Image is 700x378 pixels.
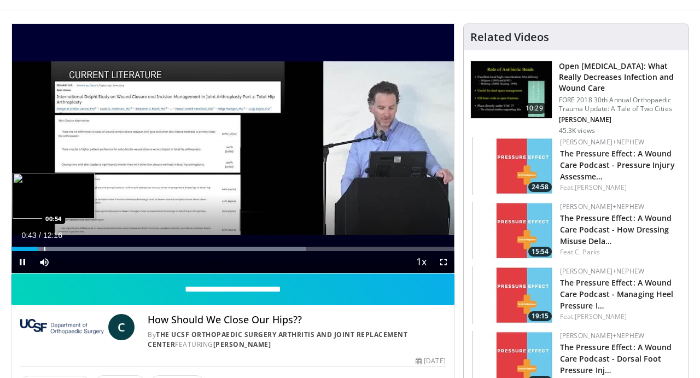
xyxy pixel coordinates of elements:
[43,231,62,240] span: 12:16
[472,266,555,324] img: 60a7b2e5-50df-40c4-868a-521487974819.150x105_q85_crop-smart_upscale.jpg
[560,277,674,311] a: The Pressure Effect: A Wound Care Podcast - Managing Heel Pressure I…
[559,96,682,113] p: FORE 2018 30th Annual Orthopaedic Trauma Update: A Tale of Two Cities
[39,231,41,240] span: /
[575,312,627,321] a: [PERSON_NAME]
[20,314,104,340] img: The UCSF Orthopaedic Surgery Arthritis and Joint Replacement Center
[108,314,135,340] a: C
[148,330,407,349] a: The UCSF Orthopaedic Surgery Arthritis and Joint Replacement Center
[148,330,445,350] div: By FEATURING
[472,202,555,259] a: 15:54
[575,247,600,257] a: C. Parks
[411,251,433,273] button: Playback Rate
[148,314,445,326] h4: How Should We Close Our Hips??
[560,266,644,276] a: [PERSON_NAME]+Nephew
[213,340,271,349] a: [PERSON_NAME]
[528,182,552,192] span: 24:58
[559,115,682,124] p: [PERSON_NAME]
[559,61,682,94] h3: Open [MEDICAL_DATA]: What Really Decreases Infection and Wound Care
[528,247,552,257] span: 15:54
[560,183,680,193] div: Feat.
[575,183,627,192] a: [PERSON_NAME]
[21,231,36,240] span: 0:43
[560,148,675,182] a: The Pressure Effect: A Wound Care Podcast - Pressure Injury Assessme…
[528,311,552,321] span: 19:15
[560,312,680,322] div: Feat.
[13,173,95,219] img: image.jpeg
[560,213,672,246] a: The Pressure Effect: A Wound Care Podcast - How Dressing Misuse Dela…
[560,331,644,340] a: [PERSON_NAME]+Nephew
[11,247,454,251] div: Progress Bar
[33,251,55,273] button: Mute
[559,126,595,135] p: 45.3K views
[472,137,555,195] img: 2a658e12-bd38-46e9-9f21-8239cc81ed40.150x105_q85_crop-smart_upscale.jpg
[472,137,555,195] a: 24:58
[470,61,682,135] a: 10:29 Open [MEDICAL_DATA]: What Really Decreases Infection and Wound Care FORE 2018 30th Annual O...
[11,24,454,274] video-js: Video Player
[433,251,454,273] button: Fullscreen
[472,202,555,259] img: 61e02083-5525-4adc-9284-c4ef5d0bd3c4.150x105_q85_crop-smart_upscale.jpg
[560,137,644,147] a: [PERSON_NAME]+Nephew
[416,356,445,366] div: [DATE]
[521,103,547,114] span: 10:29
[472,266,555,324] a: 19:15
[560,247,680,257] div: Feat.
[11,251,33,273] button: Pause
[471,61,552,118] img: ded7be61-cdd8-40fc-98a3-de551fea390e.150x105_q85_crop-smart_upscale.jpg
[470,31,549,44] h4: Related Videos
[560,342,672,375] a: The Pressure Effect: A Wound Care Podcast - Dorsal Foot Pressure Inj…
[560,202,644,211] a: [PERSON_NAME]+Nephew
